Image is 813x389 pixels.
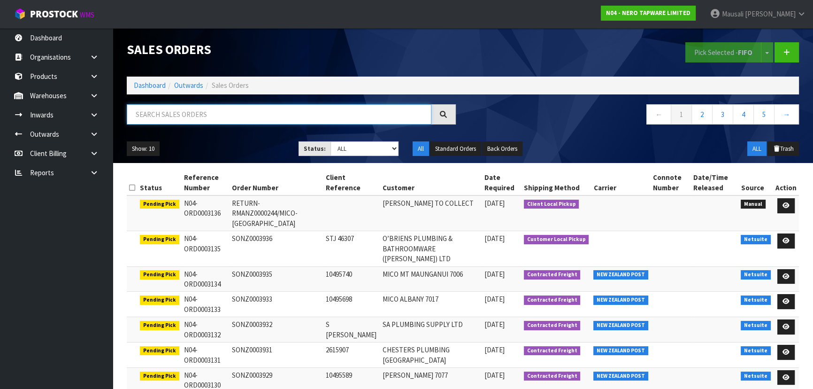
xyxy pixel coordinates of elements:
span: NEW ZEALAND POST [593,321,648,330]
th: Order Number [230,170,324,195]
span: Pending Pick [140,321,179,330]
span: Netsuite [741,270,771,280]
th: Connote Number [651,170,691,195]
td: N04-ORD0003136 [182,195,230,231]
span: Pending Pick [140,270,179,280]
strong: FIFO [738,48,752,57]
td: STJ 46307 [323,231,380,266]
td: N04-ORD0003135 [182,231,230,266]
strong: N04 - NERO TAPWARE LIMITED [606,9,690,17]
small: WMS [80,10,94,19]
a: N04 - NERO TAPWARE LIMITED [601,6,696,21]
th: Reference Number [182,170,230,195]
td: 2615907 [323,342,380,368]
td: MICO MT MAUNGANUI 7006 [380,266,482,292]
span: [DATE] [484,295,505,303]
button: ALL [747,141,767,156]
button: Trash [767,141,799,156]
span: Contracted Freight [524,270,581,280]
span: NEW ZEALAND POST [593,270,648,280]
button: All [413,141,429,156]
input: Search sales orders [127,104,431,124]
td: SONZ0003933 [230,292,324,317]
a: 2 [691,104,713,124]
span: Pending Pick [140,235,179,244]
a: → [774,104,799,124]
span: Contracted Freight [524,321,581,330]
td: SA PLUMBING SUPPLY LTD [380,317,482,342]
th: Customer [380,170,482,195]
td: SONZ0003936 [230,231,324,266]
button: Standard Orders [430,141,481,156]
strong: Status: [304,145,326,153]
span: Client Local Pickup [524,200,579,209]
h1: Sales Orders [127,42,456,56]
span: [PERSON_NAME] [745,9,796,18]
a: ← [646,104,671,124]
td: 10495740 [323,266,380,292]
nav: Page navigation [470,104,799,127]
td: N04-ORD0003131 [182,342,230,368]
button: Pick Selected -FIFO [685,42,761,62]
span: NEW ZEALAND POST [593,372,648,381]
td: RETURN-RMANZ0000244/MICO-[GEOGRAPHIC_DATA] [230,195,324,231]
th: Status [138,170,182,195]
a: Dashboard [134,81,166,90]
a: 5 [753,104,775,124]
span: [DATE] [484,345,505,354]
span: ProStock [30,8,78,20]
span: Contracted Freight [524,372,581,381]
a: 1 [671,104,692,124]
span: Pending Pick [140,372,179,381]
span: Sales Orders [212,81,249,90]
td: N04-ORD0003132 [182,317,230,342]
td: N04-ORD0003133 [182,292,230,317]
span: Netsuite [741,296,771,305]
span: Netsuite [741,372,771,381]
td: SONZ0003931 [230,342,324,368]
th: Source [738,170,773,195]
td: SONZ0003932 [230,317,324,342]
td: SONZ0003935 [230,266,324,292]
span: NEW ZEALAND POST [593,296,648,305]
th: Carrier [591,170,651,195]
th: Date Required [482,170,522,195]
span: Pending Pick [140,296,179,305]
td: MICO ALBANY 7017 [380,292,482,317]
th: Action [773,170,799,195]
td: S [PERSON_NAME] [323,317,380,342]
span: Pending Pick [140,200,179,209]
td: O’BRIENS PLUMBING & BATHROOMWARE ([PERSON_NAME]) LTD [380,231,482,266]
td: CHESTERS PLUMBING [GEOGRAPHIC_DATA] [380,342,482,368]
a: 3 [712,104,733,124]
a: 4 [733,104,754,124]
span: NEW ZEALAND POST [593,346,648,356]
span: Netsuite [741,321,771,330]
span: [DATE] [484,199,505,208]
span: Netsuite [741,235,771,244]
a: Outwards [174,81,203,90]
th: Shipping Method [522,170,591,195]
th: Date/Time Released [691,170,738,195]
button: Back Orders [482,141,522,156]
span: [DATE] [484,371,505,380]
span: [DATE] [484,234,505,243]
span: Customer Local Pickup [524,235,589,244]
span: Mausali [722,9,744,18]
span: Contracted Freight [524,346,581,356]
span: Contracted Freight [524,296,581,305]
td: [PERSON_NAME] TO COLLECT [380,195,482,231]
span: Pending Pick [140,346,179,356]
img: cube-alt.png [14,8,26,20]
span: [DATE] [484,320,505,329]
td: N04-ORD0003134 [182,266,230,292]
span: Manual [741,200,766,209]
th: Client Reference [323,170,380,195]
span: [DATE] [484,270,505,279]
span: Netsuite [741,346,771,356]
button: Show: 10 [127,141,160,156]
td: 10495698 [323,292,380,317]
